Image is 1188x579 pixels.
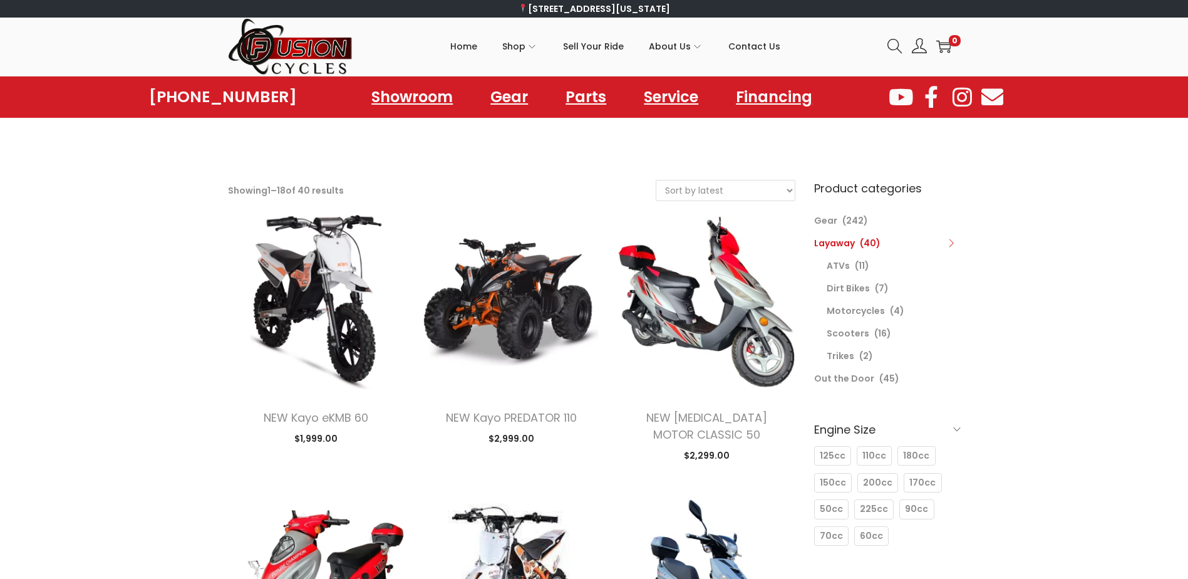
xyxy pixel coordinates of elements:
h6: Product categories [814,180,961,197]
span: 2,999.00 [488,432,534,445]
a: ATVs [827,259,850,272]
span: Contact Us [728,31,780,62]
a: Out the Door [814,372,874,385]
span: $ [684,449,690,462]
a: 0 [936,39,951,54]
span: (40) [860,237,881,249]
span: 90cc [905,503,928,516]
span: 18 [277,184,286,197]
span: 1,999.00 [294,432,338,445]
nav: Primary navigation [353,18,878,75]
a: NEW Kayo PREDATOR 110 [446,410,577,425]
span: $ [488,432,494,445]
span: $ [294,432,300,445]
a: Layaway [814,237,855,249]
select: Shop order [656,180,795,201]
span: 50cc [820,503,843,516]
a: Trikes [827,350,854,362]
a: Gear [478,83,540,112]
span: 150cc [820,476,846,489]
span: 2,299.00 [684,449,730,462]
span: 225cc [860,503,888,516]
span: (242) [842,214,868,227]
span: About Us [649,31,691,62]
h6: Engine Size [814,415,961,444]
span: (16) [874,327,891,340]
span: 60cc [860,529,883,543]
a: Contact Us [728,18,780,75]
a: Gear [814,214,837,227]
span: (7) [875,282,889,295]
span: 200cc [863,476,892,489]
a: Shop [502,18,538,75]
span: 70cc [820,529,843,543]
a: NEW Kayo eKMB 60 [264,410,368,425]
a: [STREET_ADDRESS][US_STATE] [518,3,670,15]
span: 180cc [903,449,929,462]
img: Woostify retina logo [228,18,353,76]
a: [PHONE_NUMBER] [149,88,297,106]
span: (11) [855,259,869,272]
a: NEW [MEDICAL_DATA] MOTOR CLASSIC 50 [646,410,767,442]
p: Showing – of 40 results [228,182,344,199]
img: 📍 [519,4,527,13]
a: Parts [553,83,619,112]
span: Home [450,31,477,62]
span: 125cc [820,449,845,462]
a: Sell Your Ride [563,18,624,75]
span: (45) [879,372,899,385]
span: 170cc [909,476,936,489]
span: 1 [267,184,271,197]
a: Motorcycles [827,305,885,317]
span: (2) [859,350,873,362]
a: Service [631,83,711,112]
a: Home [450,18,477,75]
a: About Us [649,18,703,75]
span: Sell Your Ride [563,31,624,62]
span: Shop [502,31,525,62]
a: Scooters [827,327,869,340]
span: (4) [890,305,904,317]
a: Financing [723,83,825,112]
nav: Menu [359,83,825,112]
span: 110cc [862,449,886,462]
a: Showroom [359,83,465,112]
a: Dirt Bikes [827,282,870,295]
